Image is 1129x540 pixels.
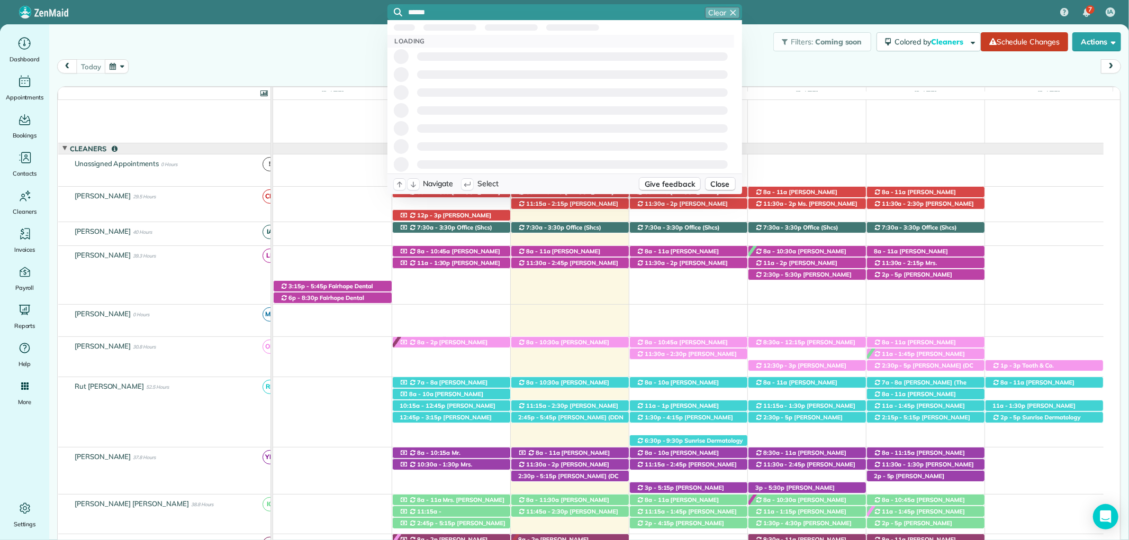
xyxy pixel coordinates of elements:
span: 8a - 10:30a [763,496,797,504]
div: [STREET_ADDRESS][PERSON_NAME] [630,447,747,459]
span: [PERSON_NAME] ([PHONE_NUMBER]) [636,188,719,203]
div: [STREET_ADDRESS][PERSON_NAME] [748,377,866,388]
div: [STREET_ADDRESS] [748,459,866,470]
span: 2:30p - 5p [881,362,912,369]
div: [STREET_ADDRESS] [393,377,510,388]
span: 1:30p - 4:15p [644,414,684,421]
div: [STREET_ADDRESS] [748,246,866,257]
div: [STREET_ADDRESS] [393,459,510,470]
span: [PERSON_NAME] ([PHONE_NUMBER]) [518,248,600,262]
div: 11940 [US_STATE] 181 - Fairhope, AL, 36532 [630,222,747,233]
div: 11940 [US_STATE] 181 - Fairhope, AL, 36532 [867,222,985,233]
span: Help [19,359,31,369]
span: [PERSON_NAME] (The Verandas) [873,379,967,393]
div: [STREET_ADDRESS] [630,495,747,506]
span: 11a - 2p [763,259,788,267]
span: [PERSON_NAME] ([PHONE_NUMBER]) [399,259,500,274]
span: [PERSON_NAME] ([PHONE_NUMBER]) [873,248,948,262]
span: 8a - 10:30a [526,338,560,346]
div: [STREET_ADDRESS] [393,389,510,400]
div: [STREET_ADDRESS] [393,518,510,529]
div: [STREET_ADDRESS] [867,258,985,269]
span: [PERSON_NAME] ([PHONE_NUMBER]) [755,484,835,499]
span: [PERSON_NAME] ([PHONE_NUMBER]) [873,508,965,523]
div: [STREET_ADDRESS] [748,360,866,371]
span: [PERSON_NAME] ([PHONE_NUMBER]) [399,515,465,530]
div: 11940 [US_STATE] 181 - Fairhope, AL, 36532 [748,222,866,233]
div: [STREET_ADDRESS] [630,258,747,269]
span: 8:30a - 12:15p [763,338,806,346]
a: Help [4,340,45,369]
span: [PERSON_NAME] ([PHONE_NUMBER]) [755,402,855,417]
button: Give feedback [639,177,701,191]
div: [STREET_ADDRESS] [630,377,747,388]
div: [STREET_ADDRESS] [867,377,985,388]
span: 8a - 11a [535,449,561,456]
div: [STREET_ADDRESS] [867,337,985,348]
span: 7a - 8a [881,379,903,386]
span: [PERSON_NAME] ([PHONE_NUMBER]) [755,362,846,377]
span: [PERSON_NAME] ([PHONE_NUMBER]) [636,379,719,393]
span: [PERSON_NAME] ([PHONE_NUMBER]) [636,248,719,262]
a: Cleaners [4,187,45,217]
div: [STREET_ADDRESS] [867,459,985,470]
span: 8a - 11a [763,188,788,196]
span: 7:30a - 3:30p [763,224,802,231]
div: [STREET_ADDRESS] [748,187,866,198]
span: 8a - 10a [644,449,670,456]
span: 11a - 1:30p [417,259,451,267]
span: 11:30a - 2p [526,461,560,468]
span: 11a - 1p [644,402,670,409]
span: Fairhope Dental Associates ([PHONE_NUMBER]) [280,282,373,297]
span: 11:30a - 2p [644,200,679,207]
span: 11a - 1:45p [881,350,916,358]
span: 8a - 10:45a [644,338,679,346]
span: Colored by [895,37,967,47]
span: 8a - 10a [409,390,434,398]
span: 11:15a - 2:45p [644,461,687,468]
span: 11:15a - 2:15p [399,508,441,523]
div: [STREET_ADDRESS][PERSON_NAME] [748,337,866,348]
div: [STREET_ADDRESS] [393,495,510,506]
div: [STREET_ADDRESS] [511,258,629,269]
span: 11:30a - 2:30p [881,200,924,207]
button: Focus search [387,8,402,16]
span: [PERSON_NAME] ([PHONE_NUMBER]) [873,271,952,286]
span: [PERSON_NAME] ([PHONE_NUMBER]) [755,461,855,475]
div: [STREET_ADDRESS] [748,495,866,506]
span: Office (Shcs) ([PHONE_NUMBER]) [518,224,601,239]
div: [STREET_ADDRESS][PERSON_NAME] [511,412,629,423]
div: [STREET_ADDRESS] [748,518,866,529]
span: [PERSON_NAME] ([PHONE_NUMBER]) [873,472,944,487]
span: 11:30a - 2:45p [763,461,806,468]
span: 12:30p - 3p [763,362,797,369]
button: Close [705,177,736,191]
div: [STREET_ADDRESS] [393,412,510,423]
span: [PERSON_NAME] ([PHONE_NUMBER]) [399,248,500,262]
div: Open Intercom Messenger [1093,504,1118,529]
span: More [18,397,31,407]
span: [PERSON_NAME] ([PHONE_NUMBER]) [636,338,728,353]
span: [PERSON_NAME] ([PHONE_NUMBER]) [636,200,728,215]
span: 6p - 8:30p [288,294,319,301]
span: [PERSON_NAME] ([PHONE_NUMBER]) [755,271,852,286]
span: 8a - 11:15a [881,449,916,456]
span: Fairhope Dental Associates ([PHONE_NUMBER]) [280,294,369,309]
span: 11a - 1:30p [992,402,1026,409]
span: Reports [14,321,35,331]
span: [PERSON_NAME] ([PHONE_NUMBER]) [518,496,609,511]
span: 11:30a - 2:30p [644,350,687,358]
div: [STREET_ADDRESS][PERSON_NAME][PERSON_NAME] [748,412,866,423]
span: 2:45p - 5:15p [417,519,456,527]
span: Mr. [PERSON_NAME] ([PHONE_NUMBER]) [399,449,507,464]
span: 11a - 1:45p [881,402,916,409]
div: [STREET_ADDRESS] [630,349,747,360]
span: Office (Shcs) ([PHONE_NUMBER]) [873,224,957,239]
span: Mrs. [PERSON_NAME] ([PHONE_NUMBER]) [399,496,504,511]
div: [STREET_ADDRESS][PERSON_NAME] [393,506,510,517]
button: Clear [705,7,740,19]
span: 2:30p - 5:15p [518,472,557,480]
span: 2p - 5p [873,472,895,480]
div: [STREET_ADDRESS] [867,412,985,423]
span: 11a - 1:45p [881,508,916,515]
